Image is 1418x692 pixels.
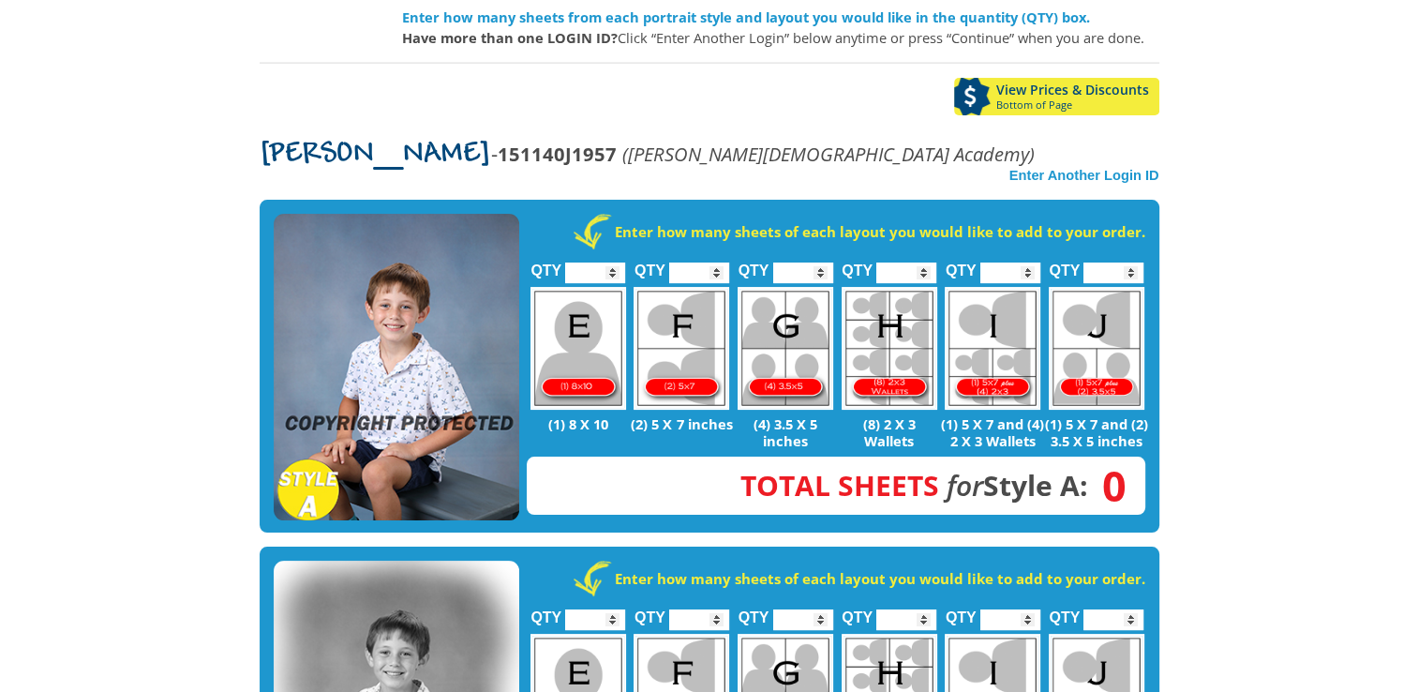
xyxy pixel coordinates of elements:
[734,415,838,449] p: (4) 3.5 X 5 inches
[1049,589,1080,635] label: QTY
[1049,287,1144,410] img: J
[945,287,1040,410] img: I
[530,242,561,288] label: QTY
[630,415,734,432] p: (2) 5 X 7 inches
[527,415,631,432] p: (1) 8 X 10
[842,287,937,410] img: H
[402,28,618,47] strong: Have more than one LOGIN ID?
[739,589,769,635] label: QTY
[740,466,939,504] span: Total Sheets
[634,287,729,410] img: F
[615,569,1145,588] strong: Enter how many sheets of each layout you would like to add to your order.
[837,415,941,449] p: (8) 2 X 3 Wallets
[402,8,1090,26] strong: Enter how many sheets from each portrait style and layout you would like in the quantity (QTY) box.
[498,141,617,167] strong: 151140J1957
[996,99,1159,111] span: Bottom of Page
[530,287,626,410] img: E
[738,287,833,410] img: G
[615,222,1145,241] strong: Enter how many sheets of each layout you would like to add to your order.
[634,589,665,635] label: QTY
[946,242,977,288] label: QTY
[947,466,983,504] em: for
[1009,168,1159,183] a: Enter Another Login ID
[842,242,873,288] label: QTY
[530,589,561,635] label: QTY
[260,140,491,170] span: [PERSON_NAME]
[946,589,977,635] label: QTY
[954,78,1159,115] a: View Prices & DiscountsBottom of Page
[634,242,665,288] label: QTY
[622,141,1035,167] em: ([PERSON_NAME][DEMOGRAPHIC_DATA] Academy)
[402,27,1159,48] p: Click “Enter Another Login” below anytime or press “Continue” when you are done.
[260,143,1035,165] p: -
[274,214,519,521] img: STYLE A
[739,242,769,288] label: QTY
[842,589,873,635] label: QTY
[740,466,1088,504] strong: Style A:
[1088,475,1127,496] span: 0
[1045,415,1149,449] p: (1) 5 X 7 and (2) 3.5 X 5 inches
[941,415,1045,449] p: (1) 5 X 7 and (4) 2 X 3 Wallets
[1049,242,1080,288] label: QTY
